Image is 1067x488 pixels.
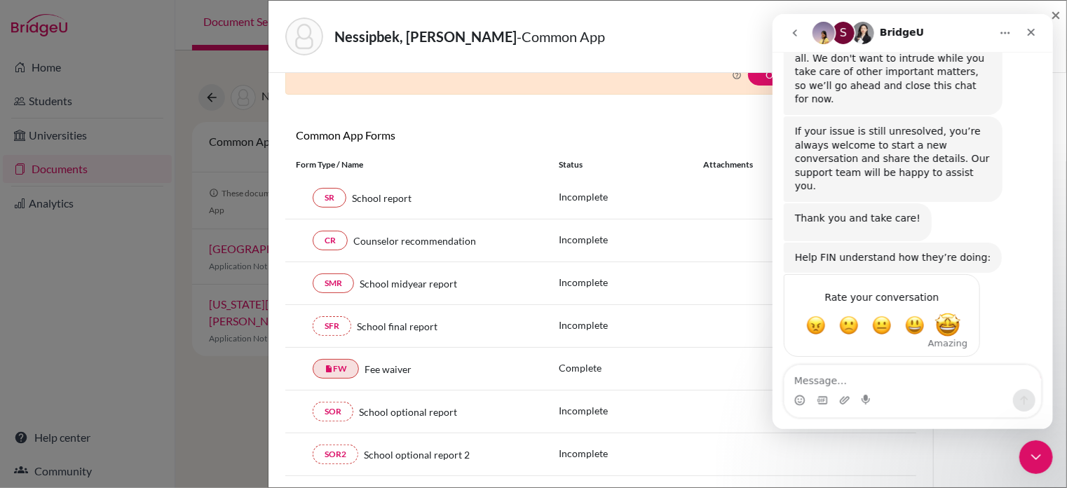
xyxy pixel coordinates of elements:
[11,189,269,229] div: FIN says…
[559,232,703,247] p: Incomplete
[325,365,333,373] i: insert_drive_file
[44,381,55,392] button: Gif picker
[22,111,219,179] div: If your issue is still unresolved, you’re always welcome to start a new conversation and share th...
[313,402,353,421] a: SOR
[22,381,33,392] button: Emoji picker
[11,102,269,189] div: FIN says…
[313,359,359,379] a: insert_drive_fileFW
[67,301,86,321] span: Bad
[285,128,601,142] h6: Common App Forms
[559,158,703,171] div: Status
[360,276,457,291] span: School midyear report
[313,231,348,250] a: CR
[11,102,230,188] div: If your issue is still unresolved, you’re always welcome to start a new conversation and share th...
[703,158,790,171] div: Attachments
[357,319,437,334] span: School final report
[559,446,703,461] p: Incomplete
[313,273,354,293] a: SMR
[517,28,605,45] span: - Common App
[313,188,346,208] a: SR
[352,191,412,205] span: School report
[11,229,269,261] div: FIN says…
[100,301,119,321] span: OK
[353,233,476,248] span: Counselor recommendation
[12,351,269,375] textarea: Message…
[11,260,269,354] div: FIN says…
[773,14,1053,429] iframe: Intercom live chat
[559,189,703,204] p: Incomplete
[1019,440,1053,474] iframe: Intercom live chat
[11,229,229,259] div: Help FIN understand how they’re doing:
[766,69,869,81] a: Open Counselor Profile
[163,299,188,324] span: Amazing
[559,318,703,332] p: Incomplete
[132,301,152,321] span: Great
[89,381,100,392] button: Start recording
[559,360,703,375] p: Complete
[67,381,78,392] button: Upload attachment
[11,189,159,227] div: Thank you and take care!
[22,237,218,251] div: Help FIN understand how they’re doing:
[313,445,358,464] a: SOR2
[1051,6,1061,23] button: Close
[285,158,548,171] div: Form Type / Name
[313,316,351,336] a: SFR
[1051,4,1061,25] span: ×
[34,301,53,321] span: Terrible
[156,325,195,334] div: Amazing
[334,28,517,45] strong: Nessipbek, [PERSON_NAME]
[22,198,148,212] div: Thank you and take care!
[26,275,193,292] div: Rate your conversation
[559,403,703,418] p: Incomplete
[240,375,263,398] button: Send a message…
[364,447,470,462] span: School optional report 2
[559,275,703,290] p: Incomplete
[359,405,457,419] span: School optional report
[365,362,412,377] span: Fee waiver
[748,64,902,86] button: Open Counselor Profilearrow_forward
